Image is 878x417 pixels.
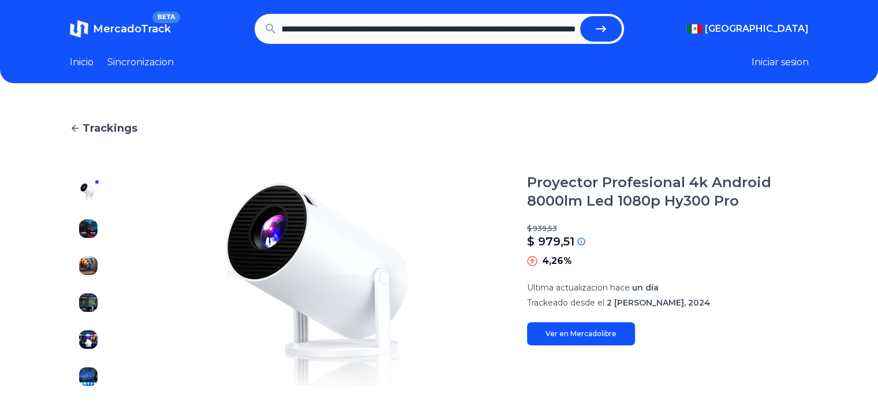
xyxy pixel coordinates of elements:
img: Proyector Profesional 4k Android 8000lm Led 1080p Hy300 Pro [79,219,98,238]
span: [GEOGRAPHIC_DATA] [705,22,809,36]
p: $ 939,53 [527,224,809,233]
img: Mexico [686,24,703,33]
a: MercadoTrackBETA [70,20,171,38]
a: Sincronizacion [107,55,174,69]
span: Ultima actualizacion hace [527,282,630,293]
span: BETA [152,12,180,23]
span: MercadoTrack [93,23,171,35]
img: MercadoTrack [70,20,88,38]
a: Trackings [70,120,809,136]
span: un día [632,282,659,293]
img: Proyector Profesional 4k Android 8000lm Led 1080p Hy300 Pro [79,256,98,275]
a: Inicio [70,55,94,69]
button: Iniciar sesion [752,55,809,69]
h1: Proyector Profesional 4k Android 8000lm Led 1080p Hy300 Pro [527,173,809,210]
img: Proyector Profesional 4k Android 8000lm Led 1080p Hy300 Pro [79,293,98,312]
img: Proyector Profesional 4k Android 8000lm Led 1080p Hy300 Pro [79,367,98,386]
img: Proyector Profesional 4k Android 8000lm Led 1080p Hy300 Pro [79,330,98,349]
span: Trackeado desde el [527,297,604,308]
button: [GEOGRAPHIC_DATA] [686,22,809,36]
p: $ 979,51 [527,233,574,250]
img: Proyector Profesional 4k Android 8000lm Led 1080p Hy300 Pro [130,173,504,395]
p: 4,26% [542,254,572,268]
span: 2 [PERSON_NAME], 2024 [607,297,710,308]
img: Proyector Profesional 4k Android 8000lm Led 1080p Hy300 Pro [79,183,98,201]
a: Ver en Mercadolibre [527,322,635,345]
span: Trackings [83,120,137,136]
